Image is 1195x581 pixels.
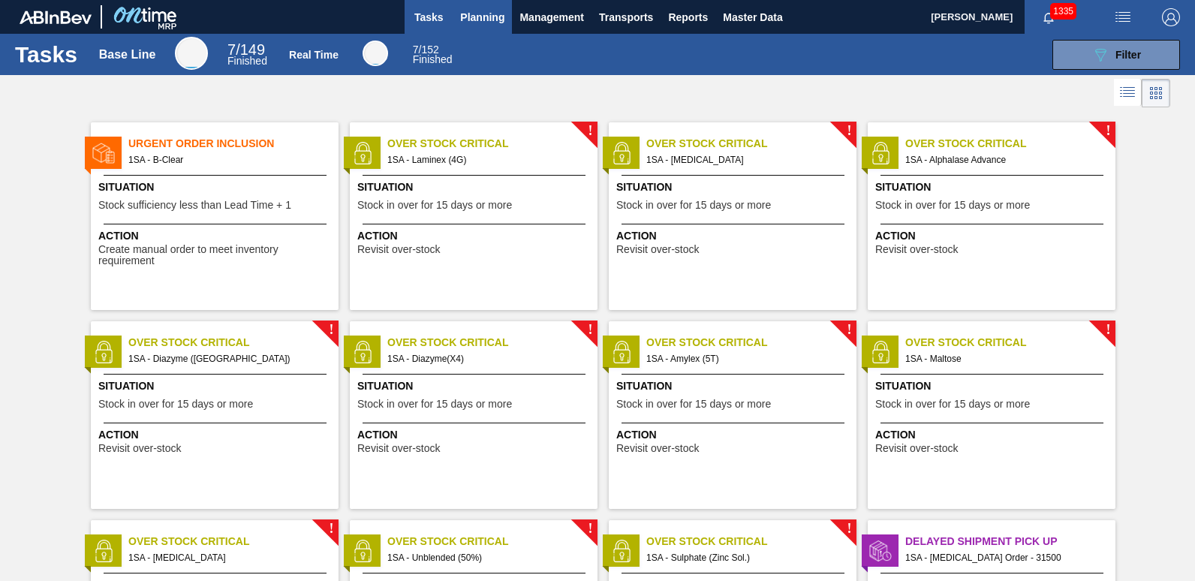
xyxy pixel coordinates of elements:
[1106,125,1110,137] span: !
[646,534,856,549] span: Over Stock Critical
[128,534,339,549] span: Over Stock Critical
[98,427,335,443] span: Action
[723,8,782,26] span: Master Data
[128,136,339,152] span: Urgent Order Inclusion
[387,549,585,566] span: 1SA - Unblended (50%)
[599,8,653,26] span: Transports
[329,324,333,336] span: !
[98,399,253,410] span: Stock in over for 15 days or more
[847,125,851,137] span: !
[847,324,851,336] span: !
[413,44,419,56] span: 7
[1106,324,1110,336] span: !
[875,399,1030,410] span: Stock in over for 15 days or more
[227,41,236,58] span: 7
[357,378,594,394] span: Situation
[1114,79,1142,107] div: List Vision
[413,44,439,56] span: / 152
[92,540,115,562] img: status
[351,540,374,562] img: status
[616,378,853,394] span: Situation
[905,136,1115,152] span: Over Stock Critical
[646,351,844,367] span: 1SA - Amylex (5T)
[1025,7,1073,28] button: Notifications
[646,136,856,152] span: Over Stock Critical
[357,443,440,454] span: Revisit over-stock
[351,341,374,363] img: status
[357,427,594,443] span: Action
[227,41,265,58] span: / 149
[357,179,594,195] span: Situation
[646,549,844,566] span: 1SA - Sulphate (Zinc Sol.)
[616,399,771,410] span: Stock in over for 15 days or more
[329,523,333,534] span: !
[875,427,1112,443] span: Action
[588,324,592,336] span: !
[357,399,512,410] span: Stock in over for 15 days or more
[905,549,1103,566] span: 1SA - Dextrose Order - 31500
[413,45,453,65] div: Real Time
[99,48,156,62] div: Base Line
[847,523,851,534] span: !
[227,55,267,67] span: Finished
[460,8,504,26] span: Planning
[1052,40,1180,70] button: Filter
[646,335,856,351] span: Over Stock Critical
[98,200,291,211] span: Stock sufficiency less than Lead Time + 1
[1115,49,1141,61] span: Filter
[98,179,335,195] span: Situation
[98,244,335,267] span: Create manual order to meet inventory requirement
[92,142,115,164] img: status
[98,228,335,244] span: Action
[646,152,844,168] span: 1SA - Magnesium Oxide
[616,200,771,211] span: Stock in over for 15 days or more
[15,46,77,63] h1: Tasks
[610,341,633,363] img: status
[875,179,1112,195] span: Situation
[20,11,92,24] img: TNhmsLtSVTkK8tSr43FrP2fwEKptu5GPRR3wAAAABJRU5ErkJggg==
[128,549,327,566] span: 1SA - Lactic Acid
[905,351,1103,367] span: 1SA - Maltose
[588,125,592,137] span: !
[869,341,892,363] img: status
[905,534,1115,549] span: Delayed Shipment Pick Up
[227,44,267,66] div: Base Line
[519,8,584,26] span: Management
[616,179,853,195] span: Situation
[175,37,208,70] div: Base Line
[363,41,388,66] div: Real Time
[357,244,440,255] span: Revisit over-stock
[869,142,892,164] img: status
[905,152,1103,168] span: 1SA - Alphalase Advance
[387,335,597,351] span: Over Stock Critical
[905,335,1115,351] span: Over Stock Critical
[92,341,115,363] img: status
[610,540,633,562] img: status
[357,228,594,244] span: Action
[875,228,1112,244] span: Action
[875,378,1112,394] span: Situation
[875,443,958,454] span: Revisit over-stock
[387,351,585,367] span: 1SA - Diazyme(X4)
[869,540,892,562] img: status
[1162,8,1180,26] img: Logout
[668,8,708,26] span: Reports
[875,244,958,255] span: Revisit over-stock
[875,200,1030,211] span: Stock in over for 15 days or more
[357,200,512,211] span: Stock in over for 15 days or more
[387,136,597,152] span: Over Stock Critical
[616,228,853,244] span: Action
[588,523,592,534] span: !
[616,443,699,454] span: Revisit over-stock
[616,427,853,443] span: Action
[128,335,339,351] span: Over Stock Critical
[1050,3,1076,20] span: 1335
[1142,79,1170,107] div: Card Vision
[387,152,585,168] span: 1SA - Laminex (4G)
[610,142,633,164] img: status
[128,152,327,168] span: 1SA - B-Clear
[616,244,699,255] span: Revisit over-stock
[413,53,453,65] span: Finished
[351,142,374,164] img: status
[387,534,597,549] span: Over Stock Critical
